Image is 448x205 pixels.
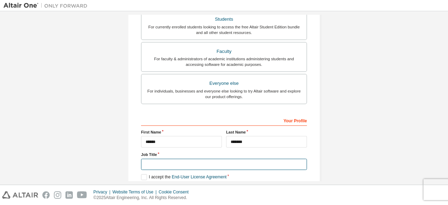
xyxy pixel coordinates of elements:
div: For faculty & administrators of academic institutions administering students and accessing softwa... [146,56,302,67]
img: facebook.svg [42,191,50,199]
div: Website Terms of Use [112,189,159,195]
img: altair_logo.svg [2,191,38,199]
img: linkedin.svg [65,191,73,199]
a: End-User License Agreement [172,175,227,179]
img: Altair One [3,2,91,9]
div: For individuals, businesses and everyone else looking to try Altair software and explore our prod... [146,88,302,100]
label: First Name [141,129,222,135]
div: Faculty [146,47,302,56]
label: Last Name [226,129,307,135]
div: Your Profile [141,115,307,126]
div: Cookie Consent [159,189,192,195]
div: Students [146,14,302,24]
label: I accept the [141,174,226,180]
img: instagram.svg [54,191,61,199]
img: youtube.svg [77,191,87,199]
p: © 2025 Altair Engineering, Inc. All Rights Reserved. [93,195,193,201]
div: Everyone else [146,78,302,88]
label: Job Title [141,152,307,157]
div: Privacy [93,189,112,195]
div: For currently enrolled students looking to access the free Altair Student Edition bundle and all ... [146,24,302,35]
